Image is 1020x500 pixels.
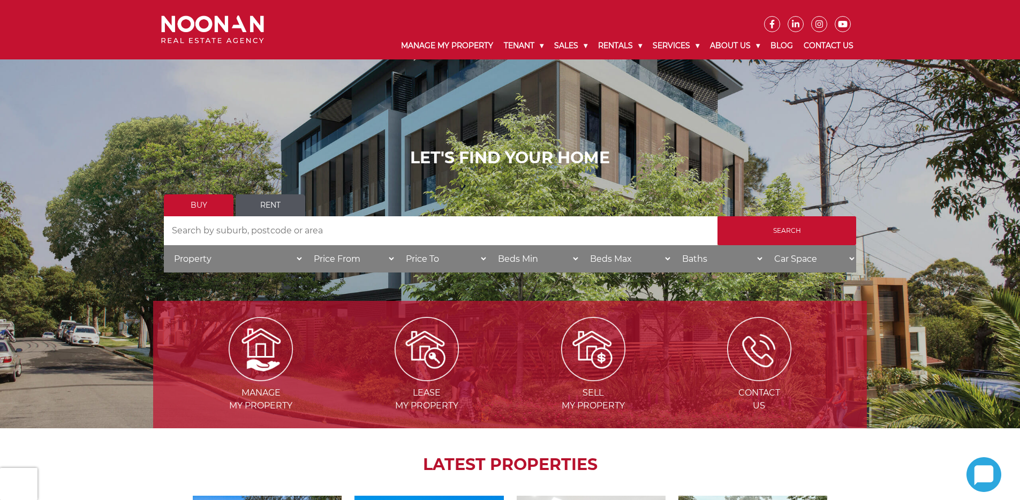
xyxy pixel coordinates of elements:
img: Noonan Real Estate Agency [161,16,264,44]
a: Tenant [498,32,549,59]
a: Rent [236,194,305,216]
a: Leasemy Property [345,343,509,411]
a: Rentals [593,32,647,59]
span: Contact Us [677,387,841,412]
a: Contact Us [798,32,859,59]
span: Manage my Property [179,387,343,412]
img: Manage my Property [229,317,293,381]
span: Sell my Property [511,387,675,412]
a: Blog [765,32,798,59]
a: Services [647,32,705,59]
a: Sellmy Property [511,343,675,411]
img: Sell my property [561,317,625,381]
a: Buy [164,194,233,216]
img: Lease my property [395,317,459,381]
a: ContactUs [677,343,841,411]
h1: LET'S FIND YOUR HOME [164,148,856,168]
input: Search [717,216,856,245]
input: Search by suburb, postcode or area [164,216,717,245]
h2: LATEST PROPERTIES [180,455,840,474]
a: Sales [549,32,593,59]
a: Manage My Property [396,32,498,59]
span: Lease my Property [345,387,509,412]
a: About Us [705,32,765,59]
img: ICONS [727,317,791,381]
a: Managemy Property [179,343,343,411]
